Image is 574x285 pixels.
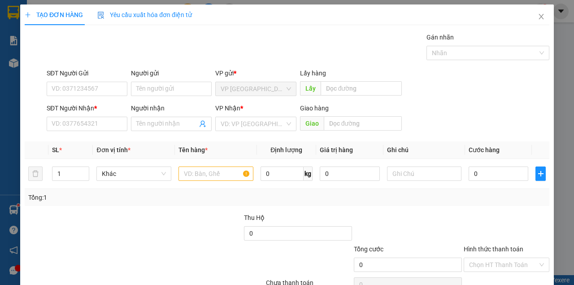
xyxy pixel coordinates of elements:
[131,68,212,78] div: Người gửi
[320,81,401,96] input: Dọc đường
[47,103,127,113] div: SĐT Người Nhận
[300,70,326,77] span: Lấy hàng
[354,246,383,253] span: Tổng cước
[97,11,192,18] span: Yêu cầu xuất hóa đơn điện tử
[538,13,545,20] span: close
[529,4,554,30] button: Close
[304,167,313,181] span: kg
[215,105,240,112] span: VP Nhận
[463,246,523,253] label: Hình thức thanh toán
[131,103,212,113] div: Người nhận
[320,146,353,153] span: Giá trị hàng
[199,120,206,127] span: user-add
[178,167,253,181] input: VD: Bàn, Ghế
[300,116,323,131] span: Giao
[25,12,31,18] span: plus
[320,167,379,181] input: 0
[383,141,465,159] th: Ghi chú
[300,105,328,112] span: Giao hàng
[52,146,59,153] span: SL
[102,167,166,180] span: Khác
[426,34,454,41] label: Gán nhãn
[215,68,296,78] div: VP gửi
[47,68,127,78] div: SĐT Người Gửi
[96,146,130,153] span: Đơn vị tính
[469,146,500,153] span: Cước hàng
[28,193,222,202] div: Tổng: 1
[387,167,461,181] input: Ghi Chú
[270,146,302,153] span: Định lượng
[28,167,43,181] button: delete
[97,12,104,19] img: icon
[244,214,265,221] span: Thu Hộ
[25,11,83,18] span: TẠO ĐƠN HÀNG
[323,116,401,131] input: Dọc đường
[536,170,545,177] span: plus
[178,146,208,153] span: Tên hàng
[300,81,320,96] span: Lấy
[221,82,291,96] span: VP Sài Gòn
[535,167,546,181] button: plus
